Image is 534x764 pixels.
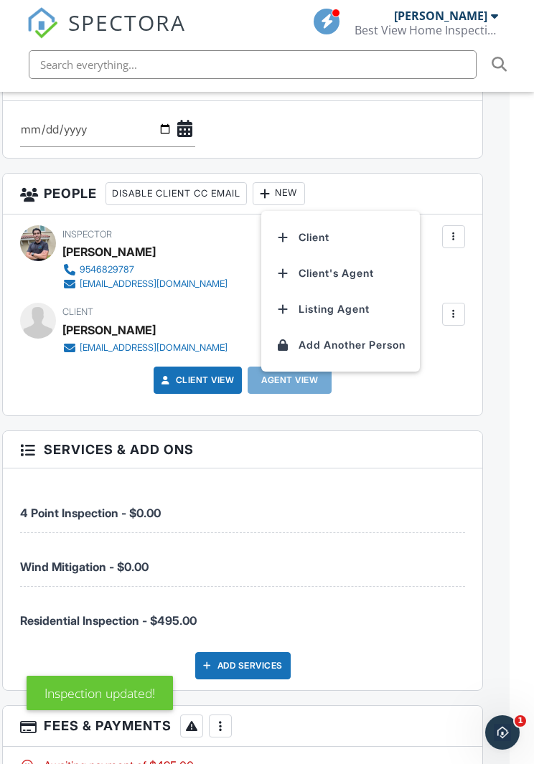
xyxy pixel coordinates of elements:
[195,652,291,679] div: Add Services
[62,306,93,317] span: Client
[62,263,228,277] a: 9546829787
[20,506,161,520] span: 4 Point Inspection - $0.00
[62,229,112,240] span: Inspector
[20,533,465,587] li: Service: Wind Mitigation
[62,241,156,263] div: [PERSON_NAME]
[20,613,197,628] span: Residential Inspection - $495.00
[3,174,482,214] h3: People
[80,264,134,275] div: 9546829787
[62,277,228,291] a: [EMAIL_ADDRESS][DOMAIN_NAME]
[159,373,235,387] a: Client View
[29,50,477,79] input: Search everything...
[394,9,487,23] div: [PERSON_NAME]
[20,479,465,533] li: Service: 4 Point Inspection
[485,715,520,750] iframe: Intercom live chat
[80,278,228,290] div: [EMAIL_ADDRESS][DOMAIN_NAME]
[62,319,156,341] div: [PERSON_NAME]
[27,19,186,49] a: SPECTORA
[355,23,498,37] div: Best View Home Inspections
[3,431,482,468] h3: Services & Add ons
[68,7,186,37] span: SPECTORA
[3,706,482,747] h3: Fees & Payments
[62,341,228,355] a: [EMAIL_ADDRESS][DOMAIN_NAME]
[80,342,228,354] div: [EMAIL_ADDRESS][DOMAIN_NAME]
[253,182,305,205] div: New
[20,560,149,574] span: Wind Mitigation - $0.00
[20,112,195,147] input: Select Date
[20,587,465,640] li: Service: Residential Inspection
[106,182,247,205] div: Disable Client CC Email
[27,7,58,39] img: The Best Home Inspection Software - Spectora
[515,715,526,727] span: 1
[27,676,173,710] div: Inspection updated!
